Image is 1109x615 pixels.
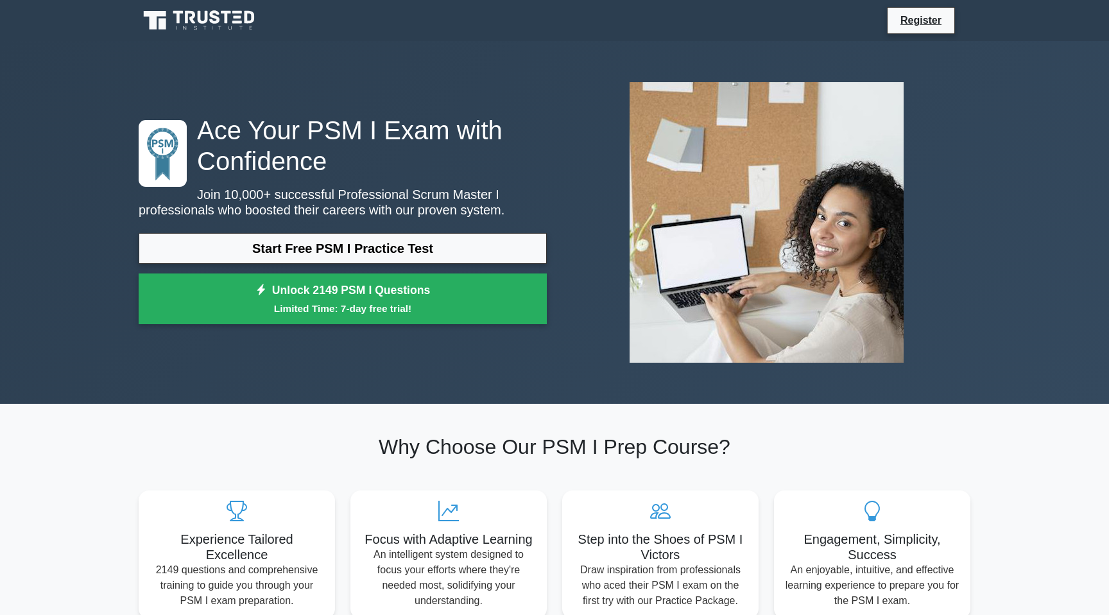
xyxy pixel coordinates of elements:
h2: Why Choose Our PSM I Prep Course? [139,435,970,459]
a: Start Free PSM I Practice Test [139,233,547,264]
h1: Ace Your PSM I Exam with Confidence [139,115,547,177]
h5: Focus with Adaptive Learning [361,532,537,547]
a: Register [893,12,949,28]
a: Unlock 2149 PSM I QuestionsLimited Time: 7-day free trial! [139,273,547,325]
p: Join 10,000+ successful Professional Scrum Master I professionals who boosted their careers with ... [139,187,547,218]
p: 2149 questions and comprehensive training to guide you through your PSM I exam preparation. [149,562,325,609]
p: An intelligent system designed to focus your efforts where they're needed most, solidifying your ... [361,547,537,609]
small: Limited Time: 7-day free trial! [155,301,531,316]
h5: Experience Tailored Excellence [149,532,325,562]
p: Draw inspiration from professionals who aced their PSM I exam on the first try with our Practice ... [572,562,748,609]
h5: Step into the Shoes of PSM I Victors [572,532,748,562]
p: An enjoyable, intuitive, and effective learning experience to prepare you for the PSM I exam. [784,562,960,609]
h5: Engagement, Simplicity, Success [784,532,960,562]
